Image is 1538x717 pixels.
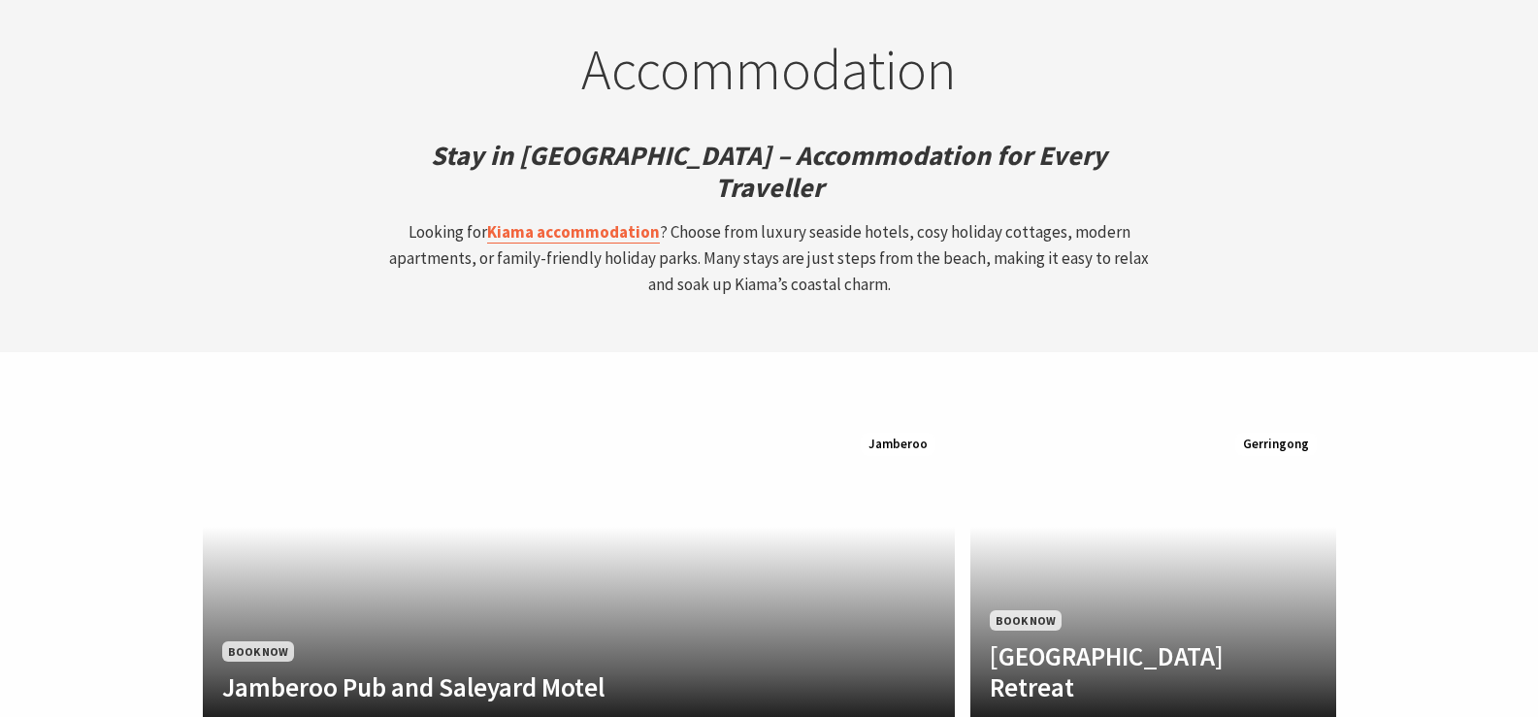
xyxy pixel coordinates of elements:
span: Book Now [222,641,294,662]
h4: Jamberoo Pub and Saleyard Motel [222,671,823,702]
a: Kiama accommodation [487,221,660,244]
strong: Kiama accommodation [487,221,660,243]
span: Book Now [990,610,1062,631]
em: Stay in [GEOGRAPHIC_DATA] – Accommodation for Every Traveller [431,138,1107,206]
h2: Accommodation [389,36,1150,104]
span: Gerringong [1235,433,1317,457]
span: Jamberoo [861,433,935,457]
h4: [GEOGRAPHIC_DATA] Retreat [990,640,1261,703]
span: Looking for ? Choose from luxury seaside hotels, cosy holiday cottages, modern apartments, or fam... [389,221,1149,295]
